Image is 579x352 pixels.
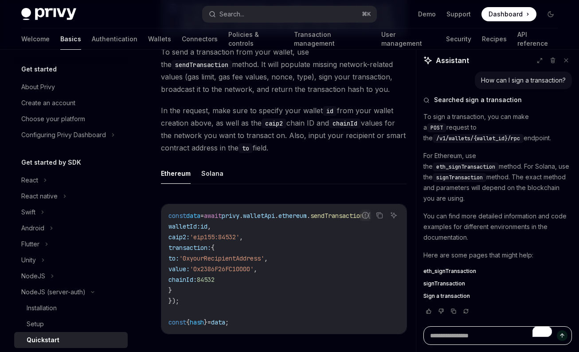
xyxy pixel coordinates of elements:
span: privy [222,212,239,220]
a: User management [381,28,435,50]
div: Choose your platform [21,114,85,124]
a: Demo [418,10,436,19]
span: In the request, make sure to specify your wallet from your wallet creation above, as well as the ... [161,104,407,154]
button: Ask AI [388,210,399,221]
span: ethereum [278,212,307,220]
a: Wallets [148,28,171,50]
a: About Privy [14,79,128,95]
span: transaction: [168,244,211,252]
div: Quickstart [27,335,59,345]
span: walletApi [243,212,275,220]
div: NodeJS [21,271,45,281]
button: Toggle dark mode [544,7,558,21]
div: Search... [219,9,244,20]
span: = [207,318,211,326]
a: Create an account [14,95,128,111]
div: About Privy [21,82,55,92]
span: POST [430,124,443,131]
a: eth_signTransaction [423,268,572,275]
a: Welcome [21,28,50,50]
button: Searched sign a transaction [423,95,572,104]
code: to [239,143,253,153]
button: Ethereum [161,163,191,184]
div: Flutter [21,239,39,249]
span: eth_signTransaction [436,163,495,170]
div: How can I sign a transaction? [481,76,566,85]
span: sendTransaction [310,212,364,220]
span: /v1/wallets/{wallet_id}/rpc [436,135,520,142]
span: await [204,212,222,220]
span: , [207,222,211,230]
span: Sign a transaction [423,293,470,300]
button: Solana [201,163,223,184]
span: 'eip155:84532' [190,233,239,241]
div: Unity [21,255,36,265]
code: id [323,106,337,116]
a: Basics [60,28,81,50]
span: } [204,318,207,326]
a: Transaction management [294,28,370,50]
div: Android [21,223,44,233]
span: '0x2386F26FC10000' [190,265,254,273]
span: 84532 [197,276,215,284]
span: . [275,212,278,220]
span: Searched sign a transaction [434,95,522,104]
button: Send message [557,330,567,341]
div: Installation [27,303,57,313]
a: Connectors [182,28,218,50]
span: = [200,212,204,220]
code: chainId [329,119,361,128]
code: sendTransaction [172,60,232,70]
button: Search...⌘K [203,6,377,22]
img: dark logo [21,8,76,20]
a: Dashboard [481,7,536,21]
a: Quickstart [14,332,128,348]
p: You can find more detailed information and code examples for different environments in the docume... [423,211,572,243]
p: To sign a transaction, you can make a request to the endpoint. [423,111,572,143]
h5: Get started by SDK [21,157,81,168]
span: const [168,318,186,326]
span: eth_signTransaction [423,268,476,275]
a: Sign a transaction [423,293,572,300]
button: Copy the contents from the code block [374,210,385,221]
span: ⌘ K [362,11,371,18]
span: Dashboard [489,10,523,19]
code: caip2 [262,119,286,128]
h5: Get started [21,64,57,75]
textarea: To enrich screen reader interactions, please activate Accessibility in Grammarly extension settings [423,326,572,345]
span: , [239,233,243,241]
a: Support [446,10,471,19]
p: For Ethereum, use the method. For Solana, use the method. The exact method and parameters will de... [423,150,572,204]
span: . [239,212,243,220]
div: Configuring Privy Dashboard [21,130,106,140]
p: Here are some pages that might help: [423,250,572,261]
span: caip2: [168,233,190,241]
a: signTransaction [423,280,572,287]
span: , [254,265,257,273]
div: NodeJS (server-auth) [21,287,86,297]
span: }); [168,297,179,305]
span: const [168,212,186,220]
span: value: [168,265,190,273]
div: Setup [27,319,44,329]
span: To send a transaction from your wallet, use the method. It will populate missing network-related ... [161,46,407,95]
a: Policies & controls [228,28,283,50]
span: to: [168,254,179,262]
a: Recipes [482,28,507,50]
span: id [200,222,207,230]
a: Installation [14,300,128,316]
a: Security [446,28,471,50]
span: Assistant [436,55,469,66]
span: { [186,318,190,326]
span: data [211,318,225,326]
span: data [186,212,200,220]
div: Swift [21,207,35,218]
div: React native [21,191,58,202]
button: Report incorrect code [360,210,371,221]
span: } [168,286,172,294]
span: signTransaction [423,280,465,287]
span: . [307,212,310,220]
div: React [21,175,38,186]
span: '0xyourRecipientAddress' [179,254,264,262]
span: , [264,254,268,262]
